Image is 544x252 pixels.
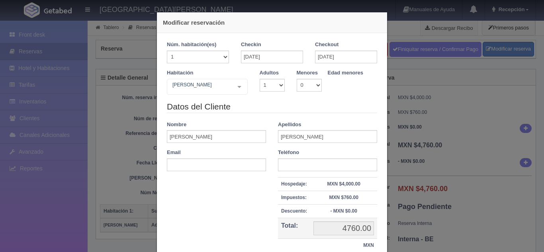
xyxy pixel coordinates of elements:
label: Nombre [167,121,186,129]
span: [PERSON_NAME] [170,81,231,89]
h4: Modificar reservación [163,18,381,27]
label: Adultos [260,69,279,77]
label: Email [167,149,181,156]
input: DD-MM-AAAA [315,51,377,63]
label: Checkin [241,41,261,49]
label: Menores [297,69,318,77]
strong: MXN $4,000.00 [327,181,360,187]
th: Total: [278,218,310,239]
label: Apellidos [278,121,301,129]
label: Edad menores [328,69,364,77]
label: Checkout [315,41,339,49]
label: Habitación [167,69,193,77]
label: Núm. habitación(es) [167,41,216,49]
input: DD-MM-AAAA [241,51,303,63]
strong: - MXN $0.00 [330,208,357,214]
th: Hospedaje: [278,177,310,191]
label: Teléfono [278,149,299,156]
strong: MXN $760.00 [329,195,358,200]
input: Seleccionar hab. [170,81,175,94]
strong: MXN [363,242,374,248]
th: Impuestos: [278,191,310,204]
legend: Datos del Cliente [167,101,377,113]
th: Descuento: [278,204,310,218]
